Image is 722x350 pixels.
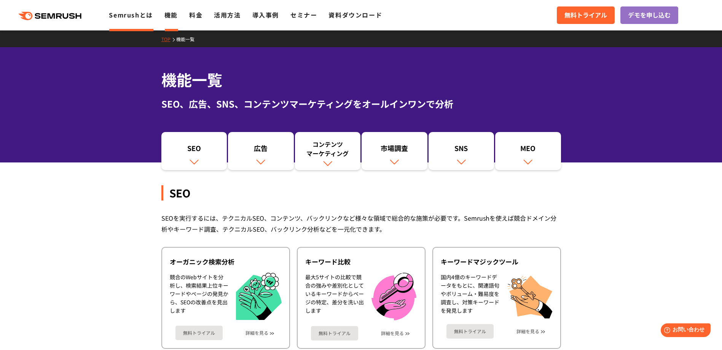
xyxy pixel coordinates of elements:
a: SNS [429,132,494,170]
a: 詳細を見る [245,330,268,336]
a: 無料トライアル [311,326,358,340]
div: SNS [432,143,491,156]
a: セミナー [290,10,317,19]
a: 無料トライアル [557,6,615,24]
div: 広告 [232,143,290,156]
div: 競合のWebサイトを分析し、検索結果上位キーワードやページの発見から、SEOの改善点を見出します [170,273,228,320]
a: MEO [495,132,561,170]
img: キーワード比較 [371,273,416,320]
a: 機能一覧 [176,36,200,42]
a: 活用方法 [214,10,241,19]
a: 詳細を見る [381,331,404,336]
a: 広告 [228,132,294,170]
div: コンテンツ マーケティング [299,140,357,158]
a: コンテンツマーケティング [295,132,361,170]
div: 市場調査 [365,143,424,156]
a: 無料トライアル [175,326,223,340]
a: 料金 [189,10,202,19]
div: キーワードマジックツール [441,257,553,266]
div: SEO [161,185,561,200]
iframe: Help widget launcher [654,320,714,342]
div: SEO [165,143,223,156]
a: SEO [161,132,227,170]
div: オーガニック検索分析 [170,257,282,266]
a: TOP [161,36,176,42]
div: 国内4億のキーワードデータをもとに、関連語句やボリューム・難易度を調査し、対策キーワードを発見します [441,273,499,318]
a: Semrushとは [109,10,153,19]
img: オーガニック検索分析 [236,273,282,320]
span: デモを申し込む [628,10,671,20]
a: 導入事例 [252,10,279,19]
a: デモを申し込む [620,6,678,24]
div: MEO [499,143,557,156]
a: 詳細を見る [516,329,539,334]
div: SEOを実行するには、テクニカルSEO、コンテンツ、バックリンクなど様々な領域で総合的な施策が必要です。Semrushを使えば競合ドメイン分析やキーワード調査、テクニカルSEO、バックリンク分析... [161,213,561,235]
div: 最大5サイトの比較で競合の強みや差別化としているキーワードからページの特定、差分を洗い出します [305,273,364,320]
div: SEO、広告、SNS、コンテンツマーケティングをオールインワンで分析 [161,97,561,111]
a: 無料トライアル [446,324,494,339]
span: 無料トライアル [564,10,607,20]
a: 資料ダウンロード [328,10,382,19]
img: キーワードマジックツール [507,273,553,318]
a: 市場調査 [362,132,427,170]
a: 機能 [164,10,178,19]
h1: 機能一覧 [161,68,561,91]
div: キーワード比較 [305,257,417,266]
